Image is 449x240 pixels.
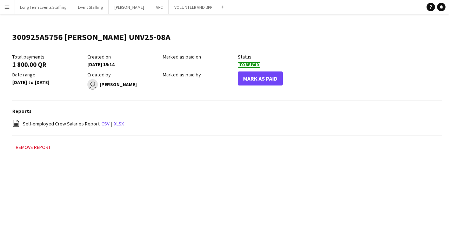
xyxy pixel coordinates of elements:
[87,54,159,60] div: Created on
[238,62,260,68] span: To Be Paid
[238,71,283,85] button: Mark As Paid
[150,0,169,14] button: AFC
[114,121,124,127] a: xlsx
[23,121,100,127] span: Self-employed Crew Salaries Report
[12,32,170,42] h1: 300925A5756 [PERSON_NAME] UNV25-08A
[169,0,218,14] button: VOLUNTEER AND BPP
[109,0,150,14] button: [PERSON_NAME]
[12,108,442,114] h3: Reports
[87,79,159,90] div: [PERSON_NAME]
[163,54,234,60] div: Marked as paid on
[12,54,84,60] div: Total payments
[12,71,84,78] div: Date range
[12,143,54,151] button: Remove report
[12,61,84,68] div: 1 800.00 QR
[14,0,72,14] button: Long Term Events Staffing
[12,79,84,85] div: [DATE] to [DATE]
[238,54,309,60] div: Status
[163,71,234,78] div: Marked as paid by
[87,71,159,78] div: Created by
[87,61,159,68] div: [DATE] 15:14
[163,61,167,68] span: —
[12,119,442,128] div: |
[101,121,109,127] a: csv
[72,0,109,14] button: Event Staffing
[163,79,167,85] span: —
